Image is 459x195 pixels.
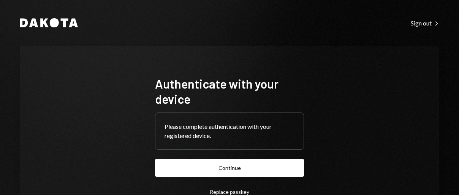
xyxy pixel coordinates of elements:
[411,19,439,27] a: Sign out
[165,122,294,140] div: Please complete authentication with your registered device.
[155,76,304,106] h1: Authenticate with your device
[155,159,304,177] button: Continue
